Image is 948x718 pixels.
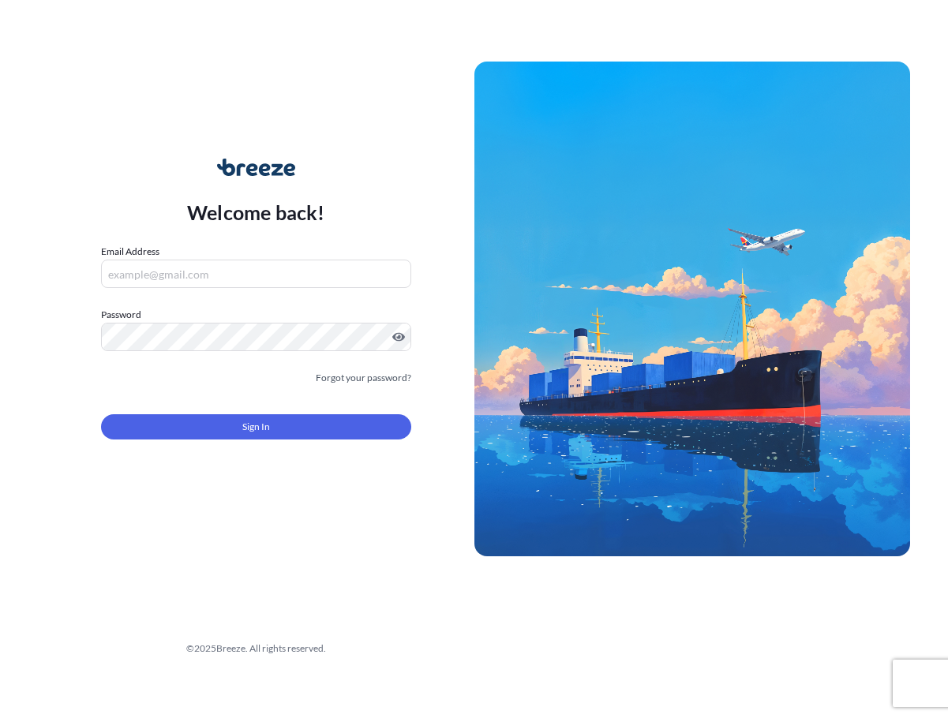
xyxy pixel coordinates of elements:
[316,370,411,386] a: Forgot your password?
[101,307,411,323] label: Password
[101,244,159,260] label: Email Address
[474,62,911,557] img: Ship illustration
[101,414,411,439] button: Sign In
[242,419,270,435] span: Sign In
[38,641,474,656] div: © 2025 Breeze. All rights reserved.
[101,260,411,288] input: example@gmail.com
[392,331,405,343] button: Show password
[187,200,325,225] p: Welcome back!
